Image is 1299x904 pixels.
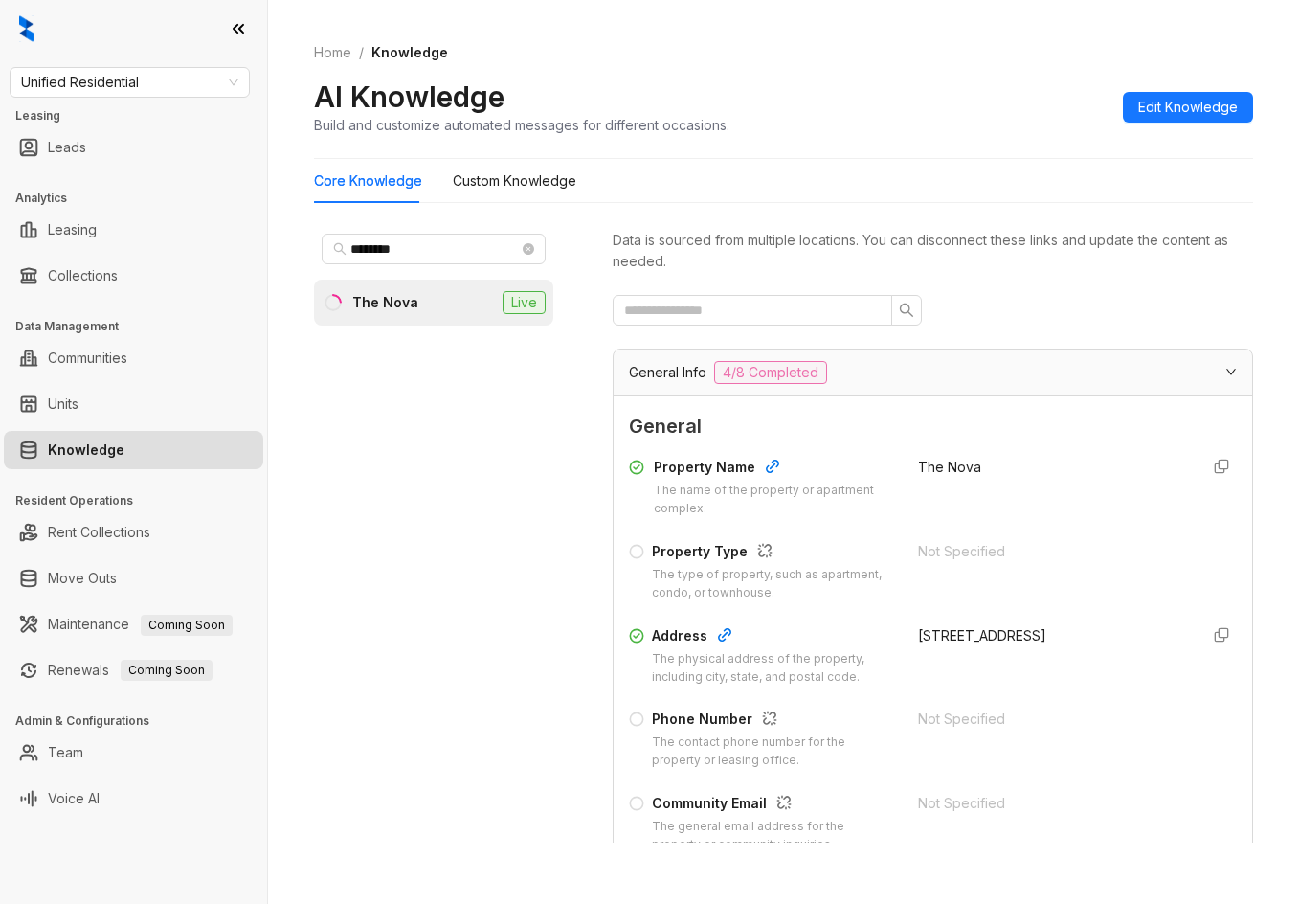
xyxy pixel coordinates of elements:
[652,566,895,602] div: The type of property, such as apartment, condo, or townhouse.
[19,15,34,42] img: logo
[333,242,347,256] span: search
[359,42,364,63] li: /
[652,818,895,854] div: The general email address for the property or community inquiries.
[523,243,534,255] span: close-circle
[4,780,263,818] li: Voice AI
[4,605,263,644] li: Maintenance
[629,362,706,383] span: General Info
[48,513,150,552] a: Rent Collections
[652,793,895,818] div: Community Email
[4,431,263,469] li: Knowledge
[918,541,1184,562] div: Not Specified
[15,107,267,124] h3: Leasing
[652,541,895,566] div: Property Type
[652,709,895,734] div: Phone Number
[48,385,78,423] a: Units
[654,482,895,518] div: The name of the property or apartment complex.
[1123,92,1253,123] button: Edit Knowledge
[48,559,117,598] a: Move Outs
[15,492,267,509] h3: Resident Operations
[48,128,86,167] a: Leads
[4,513,263,552] li: Rent Collections
[48,734,83,772] a: Team
[4,734,263,772] li: Team
[652,734,895,770] div: The contact phone number for the property or leasing office.
[4,211,263,249] li: Leasing
[4,385,263,423] li: Units
[48,257,118,295] a: Collections
[629,412,1237,441] span: General
[1225,366,1237,377] span: expanded
[918,625,1184,646] div: [STREET_ADDRESS]
[15,318,267,335] h3: Data Management
[714,361,827,384] span: 4/8 Completed
[48,211,97,249] a: Leasing
[121,660,213,681] span: Coming Soon
[899,303,914,318] span: search
[652,650,895,687] div: The physical address of the property, including city, state, and postal code.
[4,559,263,598] li: Move Outs
[918,793,1184,814] div: Not Specified
[4,651,263,689] li: Renewals
[918,459,981,475] span: The Nova
[654,457,895,482] div: Property Name
[614,350,1252,395] div: General Info4/8 Completed
[48,431,124,469] a: Knowledge
[613,230,1253,272] div: Data is sourced from multiple locations. You can disconnect these links and update the content as...
[15,190,267,207] h3: Analytics
[652,625,895,650] div: Address
[314,79,504,115] h2: AI Knowledge
[4,128,263,167] li: Leads
[141,615,233,636] span: Coming Soon
[48,339,127,377] a: Communities
[453,170,576,192] div: Custom Knowledge
[21,68,238,97] span: Unified Residential
[15,712,267,730] h3: Admin & Configurations
[48,651,213,689] a: RenewalsComing Soon
[4,257,263,295] li: Collections
[48,780,100,818] a: Voice AI
[310,42,355,63] a: Home
[918,709,1184,730] div: Not Specified
[371,44,448,60] span: Knowledge
[503,291,546,314] span: Live
[314,170,422,192] div: Core Knowledge
[352,292,418,313] div: The Nova
[4,339,263,377] li: Communities
[314,115,729,135] div: Build and customize automated messages for different occasions.
[1138,97,1238,118] span: Edit Knowledge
